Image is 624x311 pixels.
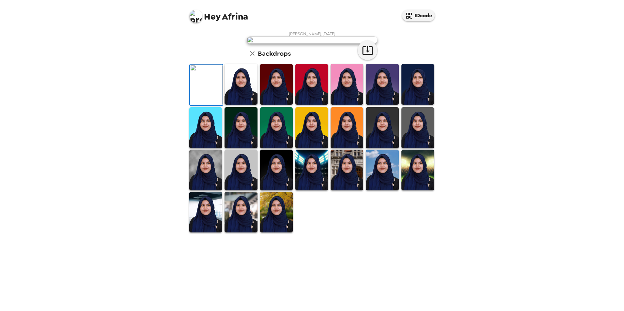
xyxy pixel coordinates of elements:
span: [PERSON_NAME] , [DATE] [289,31,335,37]
img: Original [190,65,223,105]
img: user [247,37,377,44]
span: Afrina [189,7,248,21]
button: IDcode [402,10,435,21]
img: profile pic [189,10,202,23]
span: Hey [204,11,220,22]
h6: Backdrops [258,48,291,59]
